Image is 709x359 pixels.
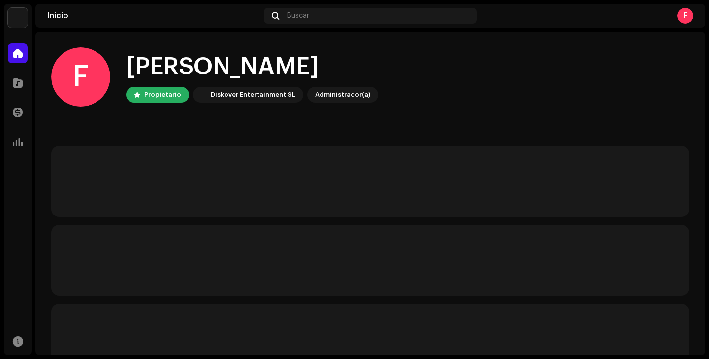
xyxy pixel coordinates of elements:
[677,8,693,24] div: F
[195,89,207,101] img: 297a105e-aa6c-4183-9ff4-27133c00f2e2
[144,89,181,101] div: Propietario
[8,8,28,28] img: 297a105e-aa6c-4183-9ff4-27133c00f2e2
[315,89,370,101] div: Administrador(a)
[51,47,110,107] div: F
[211,89,295,101] div: Diskover Entertainment SL
[287,12,309,20] span: Buscar
[126,51,378,83] div: [PERSON_NAME]
[47,12,260,20] div: Inicio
